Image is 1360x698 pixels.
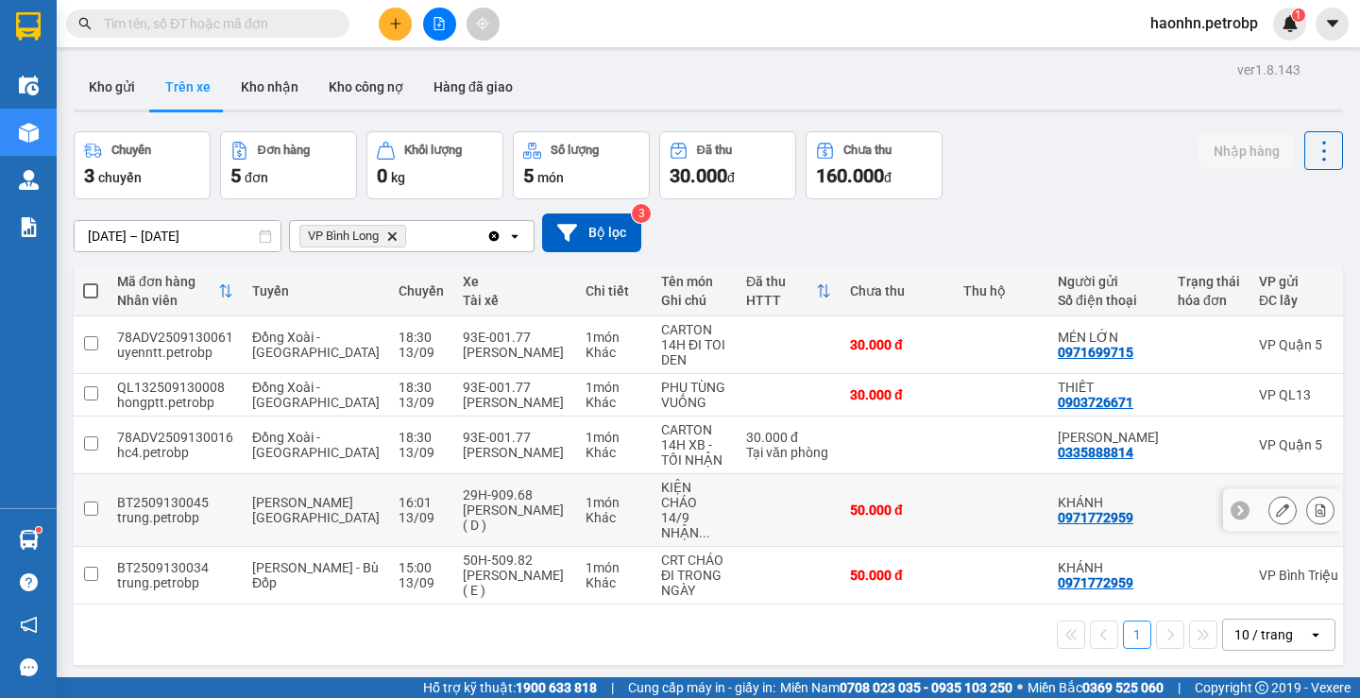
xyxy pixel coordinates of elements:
div: trung.petrobp [117,575,233,590]
div: 50.000 đ [850,502,944,518]
span: 5 [230,164,241,187]
div: 93E-001.77 [463,430,567,445]
button: 1 [1123,621,1151,649]
img: logo-vxr [16,12,41,41]
input: Select a date range. [75,221,280,251]
button: Chuyến3chuyến [74,131,211,199]
div: [PERSON_NAME] [463,345,567,360]
div: 93E-001.77 [463,380,567,395]
span: Cung cấp máy in - giấy in: [628,677,775,698]
span: search [78,17,92,30]
span: notification [20,616,38,634]
div: 78ADV2509130016 [117,430,233,445]
div: uyenntt.petrobp [117,345,233,360]
div: 0903726671 [1058,395,1133,410]
div: 50.000 đ [850,568,944,583]
button: Chưa thu160.000đ [806,131,943,199]
div: 1 món [586,560,642,575]
span: đơn [245,170,268,185]
img: icon-new-feature [1282,15,1299,32]
span: ⚪️ [1017,684,1023,691]
span: | [611,677,614,698]
div: 14H XB - TỐI NHẬN [661,437,727,468]
div: Tài xế [463,293,567,308]
button: Đã thu30.000đ [659,131,796,199]
input: Tìm tên, số ĐT hoặc mã đơn [104,13,327,34]
div: Chuyến [111,144,151,157]
span: Miền Bắc [1028,677,1164,698]
div: 78ADV2509130061 [117,330,233,345]
button: Khối lượng0kg [366,131,503,199]
div: Xe [463,274,567,289]
div: CARTON [661,322,727,337]
img: solution-icon [19,217,39,237]
div: 50H-509.82 [463,553,567,568]
div: [PERSON_NAME] ( D ) [463,502,567,533]
div: 13/09 [399,575,444,590]
div: [PERSON_NAME] [463,445,567,460]
span: message [20,658,38,676]
button: Bộ lọc [542,213,641,252]
div: Khác [586,510,642,525]
th: Toggle SortBy [737,266,841,316]
div: Người gửi [1058,274,1159,289]
div: BT2509130045 [117,495,233,510]
span: Đồng Xoài - [GEOGRAPHIC_DATA] [252,380,380,410]
strong: 1900 633 818 [516,680,597,695]
strong: 0708 023 035 - 0935 103 250 [840,680,1012,695]
div: 15:00 [399,560,444,575]
div: [PERSON_NAME] [463,395,567,410]
span: file-add [433,17,446,30]
div: 1 món [586,430,642,445]
div: 18:30 [399,430,444,445]
div: 1 món [586,495,642,510]
div: [PERSON_NAME] ( E ) [463,568,567,598]
div: Tuyến [252,283,380,298]
button: Kho gửi [74,64,150,110]
div: Khác [586,345,642,360]
div: QL132509130008 [117,380,233,395]
div: 14H ĐI TOI DEN [661,337,727,367]
div: 18:30 [399,330,444,345]
div: 1 món [586,380,642,395]
span: [PERSON_NAME][GEOGRAPHIC_DATA] [252,495,380,525]
strong: 0369 525 060 [1082,680,1164,695]
div: hongptt.petrobp [117,395,233,410]
div: hóa đơn [1178,293,1240,308]
button: Hàng đã giao [418,64,528,110]
button: Đơn hàng5đơn [220,131,357,199]
div: MÉN LỚN [1058,330,1159,345]
span: 30.000 [670,164,727,187]
div: Mã đơn hàng [117,274,218,289]
div: NGỌC PHƯƠNG [1058,430,1159,445]
div: Tên món [661,274,727,289]
svg: Clear all [486,229,501,244]
div: Sửa đơn hàng [1268,496,1297,524]
button: Nhập hàng [1198,134,1295,168]
div: KHÁNH [1058,495,1159,510]
div: Thu hộ [963,283,1039,298]
div: Ghi chú [661,293,727,308]
div: Trạng thái [1178,274,1240,289]
span: copyright [1255,681,1268,694]
div: ĐI TRONG NGÀY [661,568,727,598]
div: Khác [586,575,642,590]
div: CARTON [661,422,727,437]
div: 10 / trang [1234,625,1293,644]
div: 0335888814 [1058,445,1133,460]
div: 13/09 [399,445,444,460]
div: HTTT [746,293,816,308]
div: 30.000 đ [850,337,944,352]
span: Miền Nam [780,677,1012,698]
input: Selected VP Bình Long. [410,227,412,246]
div: 18:30 [399,380,444,395]
div: hc4.petrobp [117,445,233,460]
span: VP Bình Long [308,229,379,244]
div: Khác [586,395,642,410]
span: 5 [523,164,534,187]
div: ver 1.8.143 [1237,60,1300,80]
button: plus [379,8,412,41]
button: caret-down [1316,8,1349,41]
sup: 3 [632,204,651,223]
div: Chưa thu [850,283,944,298]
